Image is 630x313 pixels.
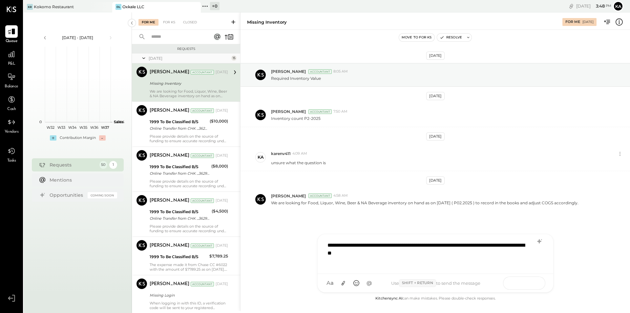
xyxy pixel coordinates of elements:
[150,164,209,170] div: 1999 To Be Classified B/S
[150,179,228,188] div: Please provide details on the source of funding to ensure accurate recording under the appropriat...
[426,92,445,100] div: [DATE]
[150,301,228,310] div: When logging in with this ID, a verification code will be sent to your registered number. We requ...
[88,192,117,198] div: Coming Soon
[364,277,375,289] button: @
[68,125,76,130] text: W34
[271,160,326,166] p: unsure what the question is
[308,109,332,114] div: Accountant
[5,129,19,135] span: Vendors
[6,38,18,44] span: Queue
[333,193,348,198] span: 4:58 AM
[191,198,214,203] div: Accountant
[150,80,226,87] div: Missing Inventory
[0,25,23,44] a: Queue
[7,158,16,164] span: Tasks
[258,154,264,160] div: ka
[0,48,23,67] a: P&L
[99,135,106,141] div: -
[191,108,214,113] div: Accountant
[375,279,496,287] div: Use to send the message
[399,34,434,41] button: Move to for ks
[426,132,445,141] div: [DATE]
[46,125,54,130] text: W32
[150,215,210,222] div: Online Transfer from CHK ...3629 transaction#: XXXXXXX7481
[180,19,200,26] div: Closed
[8,61,15,67] span: P&L
[150,224,228,233] div: Please provide details on the source of funding to ensure accurate recording under the appropriat...
[150,107,189,114] div: [PERSON_NAME]
[191,282,214,286] div: Accountant
[99,161,107,169] div: 50
[114,120,124,124] text: Sales
[247,19,287,25] div: Missing Inventory
[50,192,84,198] div: Opportunities
[150,125,208,132] div: Online Transfer from CHK ...3629 transaction#: XXXXXXX3565
[503,275,519,292] span: SEND
[191,243,214,248] div: Accountant
[0,71,23,90] a: Balance
[138,19,158,26] div: For Me
[216,153,228,158] div: [DATE]
[150,281,189,287] div: [PERSON_NAME]
[150,262,228,272] div: The expense made it from Chase CC #6022 with the amount of $7789.25 as on [DATE]. Please provide ...
[292,151,307,156] span: 4:09 AM
[216,243,228,248] div: [DATE]
[150,197,189,204] div: [PERSON_NAME]
[135,47,237,51] div: Requests
[568,3,575,10] div: copy link
[271,109,306,114] span: [PERSON_NAME]
[212,208,228,214] div: ($4,500)
[79,125,87,130] text: W35
[613,1,623,11] button: ka
[7,106,16,112] span: Cash
[60,135,96,141] div: Contribution Margin
[150,242,189,249] div: [PERSON_NAME]
[210,118,228,124] div: ($10,000)
[308,193,332,198] div: Accountant
[271,200,578,206] p: We are looking for Food, Liquor, Wine, Beer & NA Beverage inventory on hand as on [DATE] ( P02.20...
[150,134,228,143] div: Please provide details on the source of funding to ensure accurate recording under the appropriat...
[210,2,220,10] div: + 0
[109,161,117,169] div: 1
[0,145,23,164] a: Tasks
[271,193,306,199] span: [PERSON_NAME]
[216,108,228,113] div: [DATE]
[115,4,121,10] div: OL
[216,281,228,287] div: [DATE]
[90,125,98,130] text: W36
[0,93,23,112] a: Cash
[150,69,189,76] div: [PERSON_NAME]
[271,76,321,81] p: Required Inventory Value
[191,153,214,158] div: Accountant
[333,69,348,74] span: 8:05 AM
[209,253,228,259] div: $7,789.25
[211,163,228,169] div: ($8,000)
[216,70,228,75] div: [DATE]
[101,125,109,130] text: W37
[50,162,96,168] div: Requests
[271,69,306,74] span: [PERSON_NAME]
[150,170,209,177] div: Online Transfer from CHK ...3629 transaction#: XXXXXXX5897
[565,19,580,25] div: For Me
[34,4,74,10] div: Kokomo Restaurant
[271,116,321,121] p: Inventory count P2-2025
[149,56,230,61] div: [DATE]
[333,109,347,114] span: 7:50 AM
[576,3,611,9] div: [DATE]
[50,135,56,141] div: +
[160,19,178,26] div: For KS
[27,4,33,10] div: KR
[50,177,114,183] div: Mentions
[5,84,18,90] span: Balance
[426,176,445,185] div: [DATE]
[399,279,436,287] span: Shift + Return
[50,35,106,40] div: [DATE] - [DATE]
[150,119,208,125] div: 1999 To Be Classified B/S
[150,152,189,159] div: [PERSON_NAME]
[231,56,237,61] div: 15
[150,292,226,299] div: Missing Login
[367,280,372,286] span: @
[39,120,42,124] text: 0
[150,89,228,98] div: We are looking for Food, Liquor, Wine, Beer & NA Beverage inventory on hand as on [DATE] ( P02.20...
[308,69,332,74] div: Accountant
